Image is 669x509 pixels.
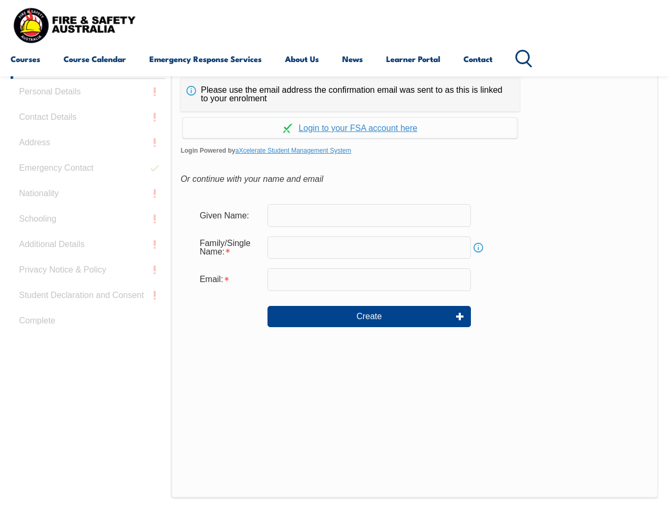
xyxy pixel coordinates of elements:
div: Or continue with your name and email [181,171,649,187]
div: Given Name: [191,205,267,225]
div: Please use the email address the confirmation email was sent to as this is linked to your enrolment [181,77,520,111]
a: Courses [11,46,40,72]
a: aXcelerate Student Management System [235,147,351,154]
a: News [342,46,363,72]
a: Emergency Response Services [149,46,262,72]
a: Contact [463,46,493,72]
div: Family/Single Name is required. [191,233,267,262]
a: Course Calendar [64,46,126,72]
a: Info [471,240,486,255]
a: About Us [285,46,319,72]
span: Login Powered by [181,143,649,159]
a: Learner Portal [386,46,440,72]
button: Create [267,306,471,327]
div: Email is required. [191,269,267,289]
img: Log in withaxcelerate [283,124,292,133]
